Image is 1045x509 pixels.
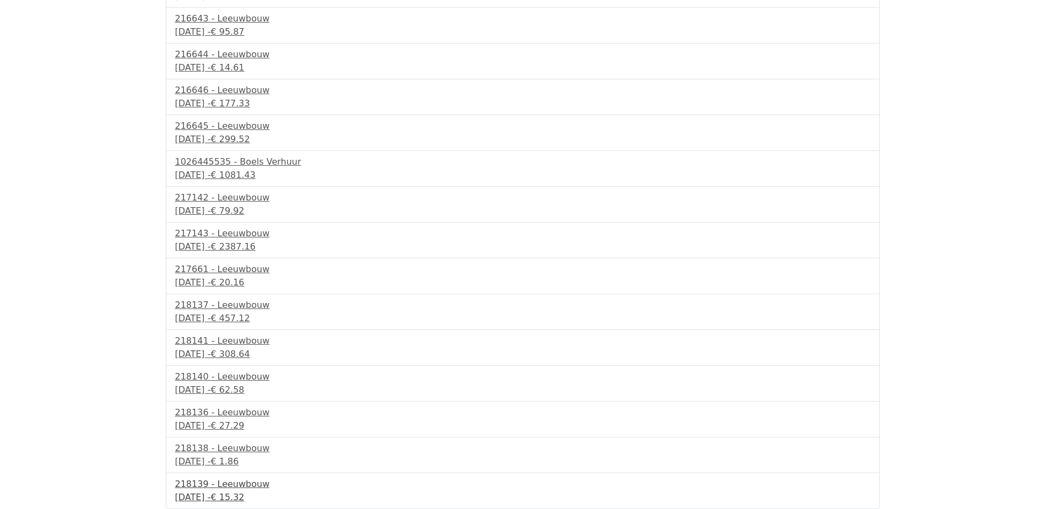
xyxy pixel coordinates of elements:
div: [DATE] - [175,61,870,74]
div: [DATE] - [175,383,870,397]
div: [DATE] - [175,25,870,39]
span: € 79.92 [210,205,244,216]
span: € 95.87 [210,26,244,37]
a: 218138 - Leeuwbouw[DATE] -€ 1.86 [175,442,870,468]
span: € 457.12 [210,313,250,323]
span: € 2387.16 [210,241,255,252]
span: € 62.58 [210,385,244,395]
div: [DATE] - [175,169,870,182]
a: 1026445535 - Boels Verhuur[DATE] -€ 1081.43 [175,155,870,182]
span: € 308.64 [210,349,250,359]
div: [DATE] - [175,455,870,468]
div: 218141 - Leeuwbouw [175,334,870,348]
span: € 177.33 [210,98,250,109]
div: 216643 - Leeuwbouw [175,12,870,25]
div: 218138 - Leeuwbouw [175,442,870,455]
div: [DATE] - [175,204,870,218]
a: 218139 - Leeuwbouw[DATE] -€ 15.32 [175,478,870,504]
a: 218141 - Leeuwbouw[DATE] -€ 308.64 [175,334,870,361]
span: € 27.29 [210,420,244,431]
div: 217143 - Leeuwbouw [175,227,870,240]
div: 216644 - Leeuwbouw [175,48,870,61]
div: 216646 - Leeuwbouw [175,84,870,97]
a: 217142 - Leeuwbouw[DATE] -€ 79.92 [175,191,870,218]
div: [DATE] - [175,276,870,289]
div: 218139 - Leeuwbouw [175,478,870,491]
div: 218137 - Leeuwbouw [175,299,870,312]
a: 216646 - Leeuwbouw[DATE] -€ 177.33 [175,84,870,110]
div: [DATE] - [175,348,870,361]
span: € 299.52 [210,134,250,144]
a: 217661 - Leeuwbouw[DATE] -€ 20.16 [175,263,870,289]
span: € 20.16 [210,277,244,288]
div: 218136 - Leeuwbouw [175,406,870,419]
div: 217142 - Leeuwbouw [175,191,870,204]
div: 216645 - Leeuwbouw [175,120,870,133]
span: € 1081.43 [210,170,255,180]
div: 218140 - Leeuwbouw [175,370,870,383]
a: 218136 - Leeuwbouw[DATE] -€ 27.29 [175,406,870,432]
div: 1026445535 - Boels Verhuur [175,155,870,169]
div: [DATE] - [175,133,870,146]
a: 218140 - Leeuwbouw[DATE] -€ 62.58 [175,370,870,397]
div: 217661 - Leeuwbouw [175,263,870,276]
div: [DATE] - [175,491,870,504]
a: 216644 - Leeuwbouw[DATE] -€ 14.61 [175,48,870,74]
span: € 15.32 [210,492,244,502]
a: 216643 - Leeuwbouw[DATE] -€ 95.87 [175,12,870,39]
div: [DATE] - [175,419,870,432]
a: 216645 - Leeuwbouw[DATE] -€ 299.52 [175,120,870,146]
a: 217143 - Leeuwbouw[DATE] -€ 2387.16 [175,227,870,253]
span: € 14.61 [210,62,244,73]
div: [DATE] - [175,97,870,110]
a: 218137 - Leeuwbouw[DATE] -€ 457.12 [175,299,870,325]
span: € 1.86 [210,456,239,467]
div: [DATE] - [175,312,870,325]
div: [DATE] - [175,240,870,253]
